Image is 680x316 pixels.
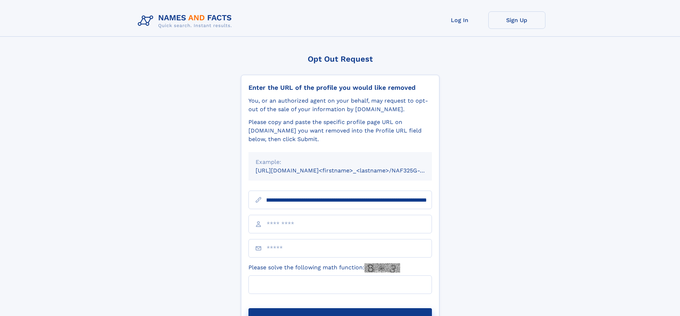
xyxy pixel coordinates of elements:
[256,158,425,166] div: Example:
[248,97,432,114] div: You, or an authorized agent on your behalf, may request to opt-out of the sale of your informatio...
[431,11,488,29] a: Log In
[241,55,439,63] div: Opt Out Request
[248,118,432,144] div: Please copy and paste the specific profile page URL on [DOMAIN_NAME] you want removed into the Pr...
[256,167,445,174] small: [URL][DOMAIN_NAME]<firstname>_<lastname>/NAF325G-xxxxxxxx
[248,84,432,92] div: Enter the URL of the profile you would like removed
[488,11,545,29] a: Sign Up
[135,11,238,31] img: Logo Names and Facts
[248,263,400,273] label: Please solve the following math function:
